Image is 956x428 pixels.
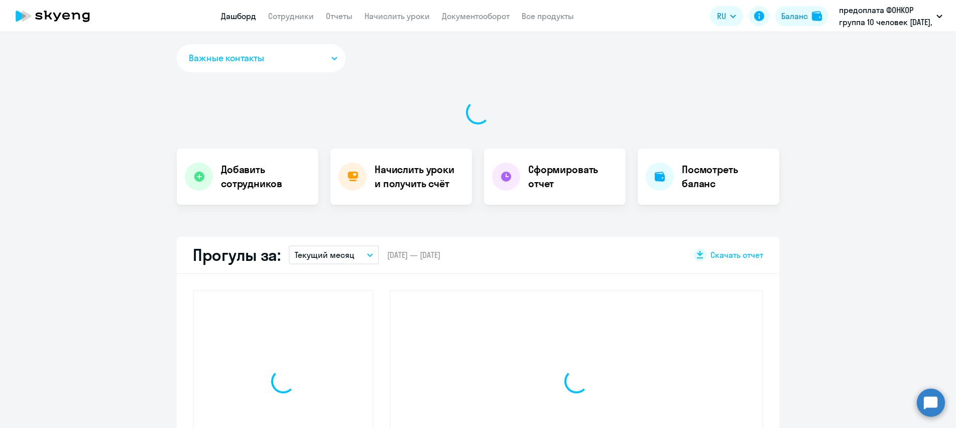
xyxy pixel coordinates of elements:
[710,249,763,260] span: Скачать отчет
[834,4,947,28] button: предоплата ФОНКОР группа 10 человек [DATE], Ф.О.Н., ООО
[682,163,771,191] h4: Посмотреть баланс
[177,44,345,72] button: Важные контакты
[193,245,281,265] h2: Прогулы за:
[289,245,379,264] button: Текущий месяц
[189,52,264,65] span: Важные контакты
[442,11,510,21] a: Документооборот
[365,11,430,21] a: Начислить уроки
[326,11,352,21] a: Отчеты
[221,11,256,21] a: Дашборд
[781,10,808,22] div: Баланс
[375,163,462,191] h4: Начислить уроки и получить счёт
[528,163,618,191] h4: Сформировать отчет
[295,249,354,261] p: Текущий месяц
[710,6,743,26] button: RU
[717,10,726,22] span: RU
[839,4,932,28] p: предоплата ФОНКОР группа 10 человек [DATE], Ф.О.Н., ООО
[775,6,828,26] button: Балансbalance
[812,11,822,21] img: balance
[221,163,310,191] h4: Добавить сотрудников
[522,11,574,21] a: Все продукты
[268,11,314,21] a: Сотрудники
[387,249,440,260] span: [DATE] — [DATE]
